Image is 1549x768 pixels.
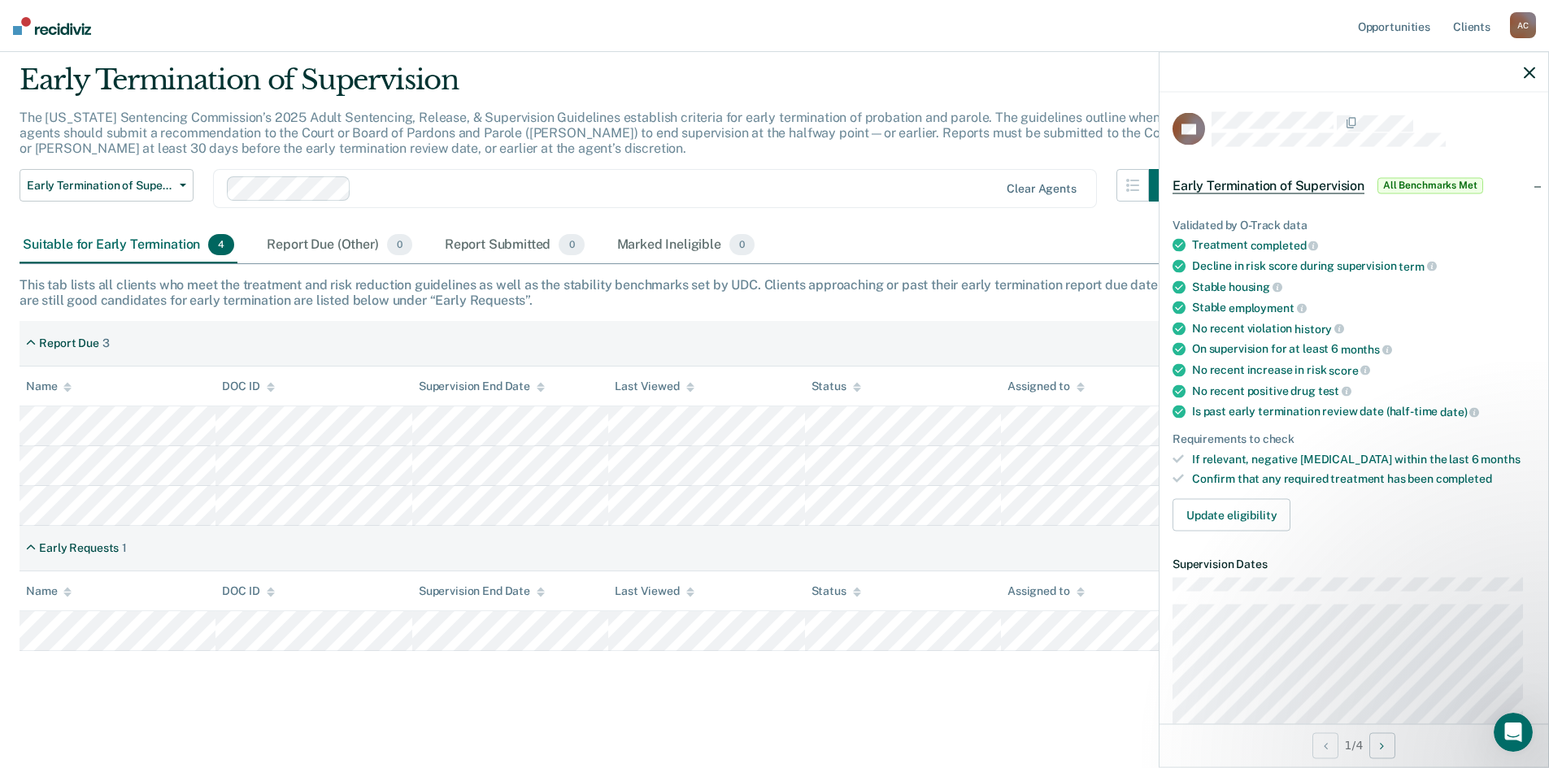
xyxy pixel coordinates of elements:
div: Decline in risk score during supervision [1192,258,1535,273]
p: The [US_STATE] Sentencing Commission’s 2025 Adult Sentencing, Release, & Supervision Guidelines e... [20,110,1177,156]
div: Clear agents [1007,182,1076,196]
div: Status [811,584,861,598]
span: employment [1229,301,1306,314]
span: history [1294,322,1344,335]
div: 1 [122,541,127,555]
div: Supervision End Date [419,380,545,393]
div: Early Termination of SupervisionAll Benchmarks Met [1160,159,1548,211]
div: Assigned to [1007,380,1084,393]
span: months [1481,452,1520,465]
span: 4 [208,234,234,255]
img: Recidiviz [13,17,91,35]
div: Last Viewed [615,380,694,393]
span: score [1329,363,1370,376]
dt: Supervision Dates [1173,558,1535,571]
div: Marked Ineligible [614,228,759,263]
div: No recent positive drug [1192,384,1535,398]
div: On supervision for at least 6 [1192,342,1535,357]
span: months [1341,343,1392,356]
span: Early Termination of Supervision [27,179,173,193]
span: completed [1436,472,1492,485]
span: Early Termination of Supervision [1173,177,1364,193]
div: Name [26,380,72,393]
div: Confirm that any required treatment has been [1192,472,1535,486]
button: Next Opportunity [1369,732,1395,758]
div: Last Viewed [615,584,694,598]
div: Report Submitted [442,228,588,263]
span: All Benchmarks Met [1377,177,1483,193]
div: Treatment [1192,238,1535,253]
span: date) [1440,405,1479,418]
div: No recent violation [1192,321,1535,336]
span: test [1318,384,1351,397]
span: term [1399,259,1436,272]
div: Assigned to [1007,584,1084,598]
span: 0 [559,234,584,255]
span: 0 [729,234,755,255]
div: Is past early termination review date (half-time [1192,405,1535,419]
div: 1 / 4 [1160,723,1548,766]
div: Report Due [39,336,99,350]
div: DOC ID [222,380,274,393]
div: This tab lists all clients who meet the treatment and risk reduction guidelines as well as the st... [20,277,1529,308]
div: Report Due (Other) [263,228,415,263]
div: Name [26,584,72,598]
div: Suitable for Early Termination [20,228,237,263]
div: Stable [1192,301,1535,315]
div: Requirements to check [1173,432,1535,445]
div: A C [1510,12,1536,38]
div: No recent increase in risk [1192,362,1535,377]
div: 3 [102,336,110,350]
div: Validated by O-Track data [1173,218,1535,232]
div: Status [811,380,861,393]
div: Stable [1192,280,1535,294]
div: If relevant, negative [MEDICAL_DATA] within the last 6 [1192,452,1535,466]
button: Previous Opportunity [1312,732,1338,758]
iframe: Intercom live chat [1494,713,1533,752]
button: Update eligibility [1173,499,1290,532]
span: 0 [387,234,412,255]
span: completed [1251,239,1319,252]
div: DOC ID [222,584,274,598]
span: housing [1229,280,1282,293]
div: Early Termination of Supervision [20,63,1181,110]
div: Early Requests [39,541,119,555]
div: Supervision End Date [419,584,545,598]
